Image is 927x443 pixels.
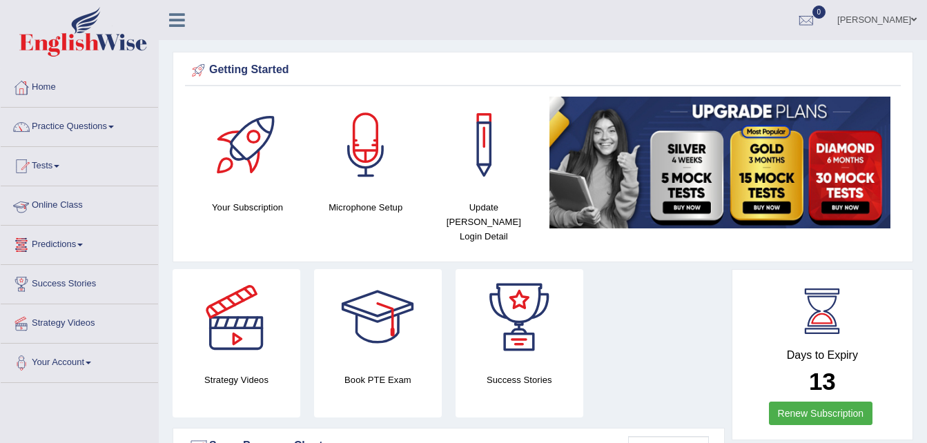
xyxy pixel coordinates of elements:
h4: Your Subscription [195,200,300,215]
h4: Microphone Setup [313,200,418,215]
a: Tests [1,147,158,181]
a: Strategy Videos [1,304,158,339]
a: Your Account [1,344,158,378]
a: Home [1,68,158,103]
span: 0 [812,6,826,19]
a: Success Stories [1,265,158,299]
a: Predictions [1,226,158,260]
h4: Days to Expiry [748,349,897,362]
h4: Strategy Videos [173,373,300,387]
h4: Book PTE Exam [314,373,442,387]
h4: Update [PERSON_NAME] Login Detail [431,200,536,244]
a: Online Class [1,186,158,221]
div: Getting Started [188,60,897,81]
img: small5.jpg [549,97,890,228]
h4: Success Stories [456,373,583,387]
a: Practice Questions [1,108,158,142]
a: Renew Subscription [769,402,873,425]
b: 13 [809,368,836,395]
